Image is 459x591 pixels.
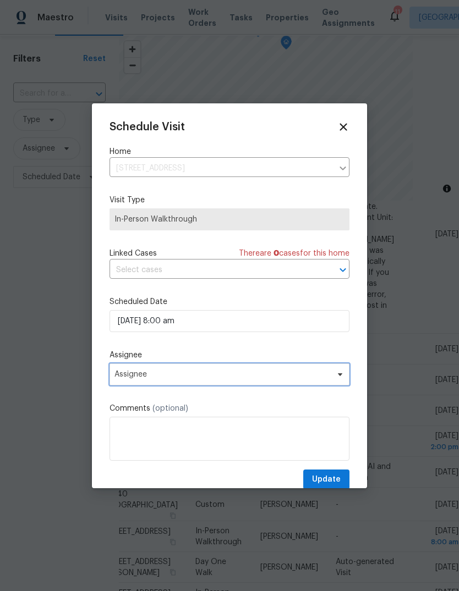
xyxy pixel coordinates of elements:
[110,262,319,279] input: Select cases
[337,121,349,133] span: Close
[110,310,349,332] input: M/D/YYYY
[110,146,349,157] label: Home
[110,296,349,307] label: Scheduled Date
[152,405,188,412] span: (optional)
[303,470,349,490] button: Update
[312,473,341,487] span: Update
[114,214,345,225] span: In-Person Walkthrough
[110,403,349,414] label: Comments
[274,250,279,257] span: 0
[335,262,351,278] button: Open
[110,350,349,361] label: Assignee
[110,195,349,206] label: Visit Type
[110,248,157,259] span: Linked Cases
[114,370,330,379] span: Assignee
[110,121,185,132] span: Schedule Visit
[110,160,333,177] input: Enter in an address
[239,248,349,259] span: There are case s for this home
